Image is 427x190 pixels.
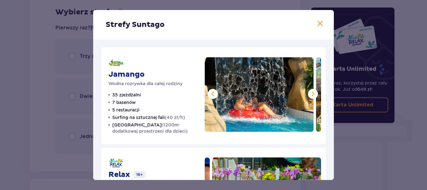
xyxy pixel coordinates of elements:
img: Relax logo [108,157,123,169]
p: [GEOGRAPHIC_DATA] [112,122,197,134]
img: Jamango [205,57,314,132]
p: 7 basenów [112,99,136,105]
p: Jamango [108,70,145,79]
p: Relax [108,170,130,179]
p: 35 zjeżdżalni [112,92,141,98]
p: Strefy Suntago [106,20,165,29]
p: 5 restauracji [112,107,139,113]
p: Surfing na sztucznej fali [112,114,185,121]
p: Wodna rozrywka dla całej rodziny [108,80,183,87]
img: Jamango logo [108,57,123,69]
p: 16+ [134,171,145,178]
span: (40 zł/h) [165,115,185,120]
